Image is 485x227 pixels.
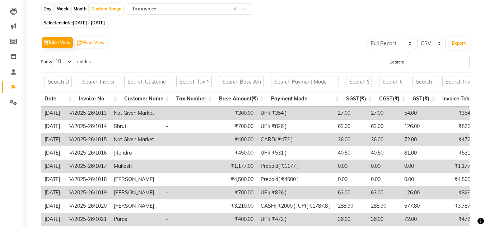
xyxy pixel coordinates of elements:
td: UPI( ₹354 ) [257,107,334,120]
td: ₹400.00 [205,213,257,226]
td: 0.00 [401,160,430,173]
td: ₹354.00 [430,107,481,120]
td: ₹1,177.00 [430,160,481,173]
td: Prepaid( ₹1177 ) [257,160,334,173]
td: V/2025-26/1021 [66,213,110,226]
td: V/2025-26/1015 [66,133,110,146]
td: 36.00 [367,213,401,226]
td: UPI( ₹472 ) [257,213,334,226]
th: Payment Mode: activate to sort column ascending [267,91,342,107]
th: SGST(₹): activate to sort column ascending [342,91,376,107]
td: 72.00 [401,213,430,226]
td: [DATE] [41,213,66,226]
td: ₹826.00 [430,186,481,199]
input: Search Customer Name [124,76,169,87]
div: Month [72,4,88,14]
input: Search Payment Mode [271,76,339,87]
td: ₹400.00 [205,133,257,146]
td: ₹4,500.00 [205,173,257,186]
td: Jitendra [110,146,162,160]
th: Customer Name: activate to sort column ascending [121,91,173,107]
td: V/2025-26/1016 [66,146,110,160]
td: ₹531.00 [430,146,481,160]
td: Mukesh [110,160,162,173]
td: 126.00 [401,120,430,133]
td: 72.00 [401,133,430,146]
input: Search SGST(₹) [346,76,372,87]
input: Search: [407,56,470,67]
td: - [162,213,205,226]
td: [DATE] [41,173,66,186]
td: - [162,120,205,133]
td: 63.00 [367,120,401,133]
td: 126.00 [401,186,430,199]
input: Search Base Amount(₹) [219,76,264,87]
td: V/2025-26/1014 [66,120,110,133]
td: 288.90 [367,199,401,213]
td: ₹826.00 [430,120,481,133]
td: 36.00 [334,213,367,226]
td: Prepaid( ₹4500 ) [257,173,334,186]
td: ₹300.00 [205,107,257,120]
label: Show entries [41,56,91,67]
td: 40.50 [367,146,401,160]
td: V/2025-26/1018 [66,173,110,186]
td: V/2025-26/1017 [66,160,110,173]
th: Date: activate to sort column ascending [41,91,75,107]
td: 63.00 [367,186,401,199]
td: ₹450.00 [205,146,257,160]
td: 54.00 [401,107,430,120]
th: Base Amount(₹): activate to sort column ascending [215,91,267,107]
td: [DATE] [41,133,66,146]
input: Search Invoice No [79,76,117,87]
td: ₹3,210.00 [205,199,257,213]
td: 63.00 [334,120,367,133]
td: CASH( ₹2000 ), UPI( ₹1787.8 ) [257,199,334,213]
th: Invoice No: activate to sort column ascending [75,91,120,107]
input: Search CGST(₹) [379,76,405,87]
td: [PERSON_NAME] . [110,199,162,213]
button: Export [449,37,469,49]
td: ₹700.00 [205,186,257,199]
td: 40.50 [334,146,367,160]
td: Shruti [110,120,162,133]
td: 27.00 [334,107,367,120]
div: Custom Range [90,4,123,14]
td: ₹472.00 [430,133,481,146]
td: 81.00 [401,146,430,160]
td: 0.00 [367,173,401,186]
td: UPI( ₹826 ) [257,186,334,199]
input: Search Tax Number [176,76,212,87]
td: 577.80 [401,199,430,213]
td: ₹3,787.80 [430,199,481,213]
td: 288.90 [334,199,367,213]
td: CARD( ₹472 ) [257,133,334,146]
div: Week [55,4,70,14]
th: GST(₹): activate to sort column ascending [409,91,439,107]
td: 27.00 [367,107,401,120]
td: ₹700.00 [205,120,257,133]
span: [DATE] - [DATE] [73,20,105,25]
td: [DATE] [41,120,66,133]
button: Table View [42,37,73,48]
td: ₹1,177.00 [205,160,257,173]
td: - [162,199,205,213]
td: UPI( ₹531 ) [257,146,334,160]
td: [PERSON_NAME] [110,186,162,199]
td: V/2025-26/1020 [66,199,110,213]
div: Day [42,4,53,14]
td: [PERSON_NAME] [110,173,162,186]
td: 36.00 [367,133,401,146]
td: V/2025-26/1019 [66,186,110,199]
td: Not Given Market [110,107,162,120]
input: Search Date [45,76,72,87]
td: [DATE] [41,186,66,199]
td: 63.00 [334,186,367,199]
input: Search GST(₹) [412,76,435,87]
td: 0.00 [334,173,367,186]
td: ₹472.00 [430,213,481,226]
td: [DATE] [41,146,66,160]
td: 0.00 [334,160,367,173]
td: 0.00 [367,160,401,173]
button: Pivot View [75,37,107,48]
